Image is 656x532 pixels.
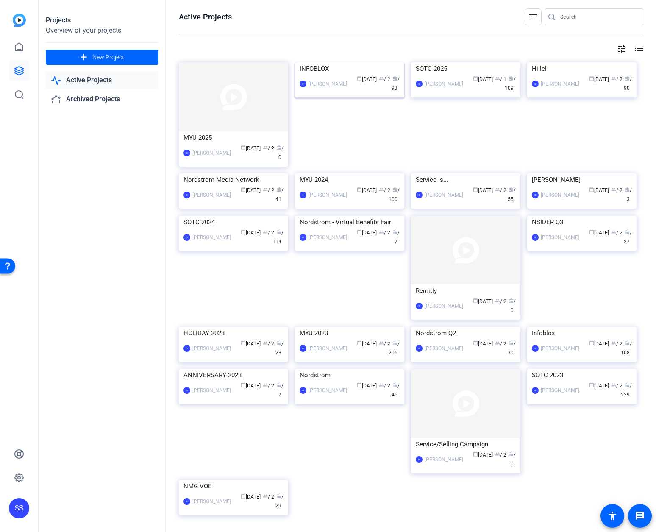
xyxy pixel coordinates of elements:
[509,187,514,192] span: radio
[263,340,268,345] span: group
[509,76,514,81] span: radio
[275,341,284,356] span: / 23
[357,76,377,82] span: [DATE]
[263,229,268,234] span: group
[276,229,281,234] span: radio
[389,187,400,202] span: / 100
[611,382,616,387] span: group
[532,345,539,352] div: KK
[241,145,246,150] span: calendar_today
[508,341,516,356] span: / 30
[241,383,261,389] span: [DATE]
[183,345,190,352] div: KK
[625,187,630,192] span: radio
[611,383,623,389] span: / 2
[263,341,274,347] span: / 2
[532,387,539,394] div: KK
[9,498,29,518] div: SS
[495,298,500,303] span: group
[300,62,400,75] div: INFOBLOX
[379,230,390,236] span: / 2
[416,284,516,297] div: Remitly
[357,340,362,345] span: calendar_today
[611,187,623,193] span: / 2
[357,341,377,347] span: [DATE]
[611,76,616,81] span: group
[589,340,594,345] span: calendar_today
[263,145,268,150] span: group
[276,340,281,345] span: radio
[416,62,516,75] div: SOTC 2025
[416,173,516,186] div: Service Is...
[611,230,623,236] span: / 2
[416,327,516,340] div: Nordstrom Q2
[611,341,623,347] span: / 2
[192,497,231,506] div: [PERSON_NAME]
[192,344,231,353] div: [PERSON_NAME]
[183,387,190,394] div: KK
[589,187,609,193] span: [DATE]
[509,298,516,313] span: / 0
[624,230,632,245] span: / 27
[276,187,281,192] span: radio
[392,340,397,345] span: radio
[357,382,362,387] span: calendar_today
[532,62,632,75] div: Hillel
[541,233,579,242] div: [PERSON_NAME]
[425,302,463,310] div: [PERSON_NAME]
[528,12,538,22] mat-icon: filter_list
[276,145,281,150] span: radio
[46,15,158,25] div: Projects
[541,80,579,88] div: [PERSON_NAME]
[379,229,384,234] span: group
[495,76,500,81] span: group
[416,192,423,198] div: KK
[625,187,632,202] span: / 3
[621,383,632,398] span: / 229
[495,451,500,457] span: group
[78,52,89,63] mat-icon: add
[241,187,246,192] span: calendar_today
[379,76,384,81] span: group
[192,149,231,157] div: [PERSON_NAME]
[392,230,400,245] span: / 7
[276,145,284,160] span: / 0
[357,187,377,193] span: [DATE]
[276,383,284,398] span: / 7
[276,382,281,387] span: radio
[473,340,478,345] span: calendar_today
[379,187,384,192] span: group
[416,303,423,309] div: KK
[532,327,632,340] div: Infoblox
[532,192,539,198] div: KK
[379,383,390,389] span: / 2
[416,438,516,451] div: Service/Selling Campaign
[509,451,514,457] span: radio
[473,451,478,457] span: calendar_today
[589,382,594,387] span: calendar_today
[625,382,630,387] span: radio
[46,91,158,108] a: Archived Projects
[263,230,274,236] span: / 2
[300,81,306,87] div: KK
[589,76,594,81] span: calendar_today
[392,76,397,81] span: radio
[392,383,400,398] span: / 46
[589,230,609,236] span: [DATE]
[379,340,384,345] span: group
[635,511,645,521] mat-icon: message
[183,131,284,144] div: MYU 2025
[241,229,246,234] span: calendar_today
[357,229,362,234] span: calendar_today
[473,298,493,304] span: [DATE]
[589,383,609,389] span: [DATE]
[192,386,231,395] div: [PERSON_NAME]
[357,187,362,192] span: calendar_today
[357,76,362,81] span: calendar_today
[416,345,423,352] div: KK
[473,452,493,458] span: [DATE]
[392,229,397,234] span: radio
[392,76,400,91] span: / 93
[589,187,594,192] span: calendar_today
[300,216,400,228] div: Nordstrom - Virtual Benefits Fair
